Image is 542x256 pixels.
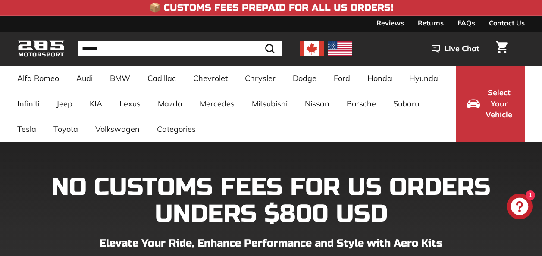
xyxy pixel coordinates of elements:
[45,116,87,142] a: Toyota
[139,66,185,91] a: Cadillac
[385,91,428,116] a: Subaru
[338,91,385,116] a: Porsche
[185,66,236,91] a: Chevrolet
[484,87,514,120] span: Select Your Vehicle
[296,91,338,116] a: Nissan
[491,34,513,63] a: Cart
[9,66,68,91] a: Alfa Romeo
[191,91,243,116] a: Mercedes
[68,66,101,91] a: Audi
[445,43,479,54] span: Live Chat
[148,116,204,142] a: Categories
[9,91,48,116] a: Infiniti
[284,66,325,91] a: Dodge
[48,91,81,116] a: Jeep
[489,16,525,30] a: Contact Us
[504,194,535,222] inbox-online-store-chat: Shopify online store chat
[78,41,282,56] input: Search
[17,39,65,59] img: Logo_285_Motorsport_areodynamics_components
[17,174,525,227] h1: NO CUSTOMS FEES FOR US ORDERS UNDERS $800 USD
[149,3,393,13] h4: 📦 Customs Fees Prepaid for All US Orders!
[17,236,525,251] p: Elevate Your Ride, Enhance Performance and Style with Aero Kits
[359,66,401,91] a: Honda
[418,16,444,30] a: Returns
[456,66,525,142] button: Select Your Vehicle
[9,116,45,142] a: Tesla
[111,91,149,116] a: Lexus
[457,16,475,30] a: FAQs
[401,66,448,91] a: Hyundai
[243,91,296,116] a: Mitsubishi
[376,16,404,30] a: Reviews
[325,66,359,91] a: Ford
[81,91,111,116] a: KIA
[101,66,139,91] a: BMW
[420,38,491,59] button: Live Chat
[87,116,148,142] a: Volkswagen
[149,91,191,116] a: Mazda
[236,66,284,91] a: Chrysler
